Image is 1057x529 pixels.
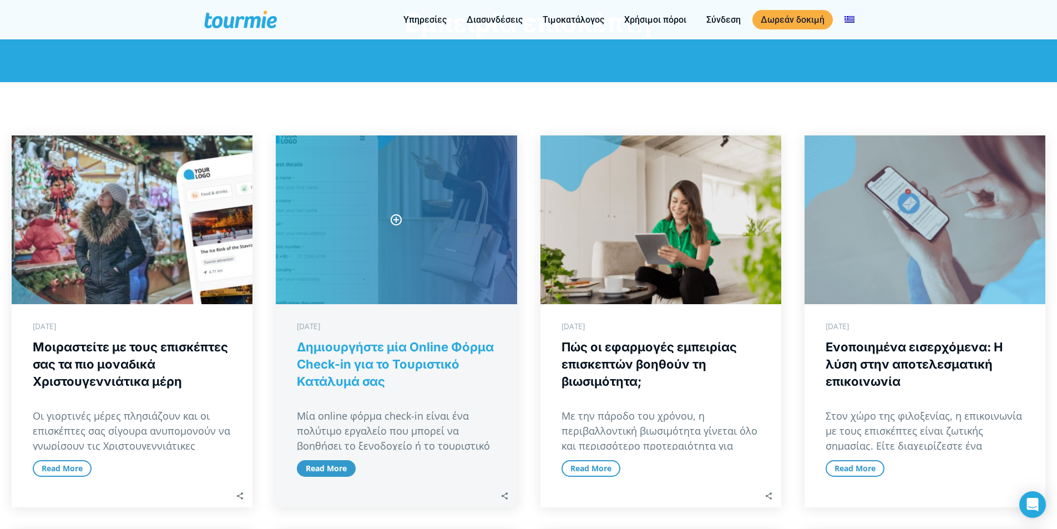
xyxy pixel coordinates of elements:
a: Υπηρεσίες [395,13,455,27]
a: Σύνδεση [698,13,749,27]
div: Open Intercom Messenger [1019,491,1046,518]
div: [DATE] [826,321,849,332]
a: Ενοποιημένα εισερχόμενα: Η λύση στην αποτελεσματική επικοινωνία [826,340,1003,389]
span: Read More [570,463,611,473]
a: Read More [297,460,356,477]
p: Στον χώρο της φιλοξενίας, η επικοινωνία με τους επισκέπτες είναι ζωτικής σημασίας. Είτε διαχειρίζ... [826,409,1024,468]
a: Δωρεάν δοκιμή [752,10,833,29]
a: Μοιραστείτε με τους επισκέπτες σας τα πιο μοναδικά Χριστουγεννιάτικα μέρη [33,340,228,389]
span: Read More [835,463,876,473]
a: Δημιουργήστε μία Online Φόρμα Check-in για το Τουριστικό Κατάλυμά σας [297,340,494,389]
a: Τιμοκατάλογος [534,13,613,27]
div: [DATE] [562,321,585,332]
a: Χρήσιμοι πόροι [616,13,695,27]
a: Διασυνδέσεις [458,13,531,27]
p: Οι γιορτινές μέρες πλησιάζουν και οι επισκέπτες σας σίγουρα ανυπομονούν να γνωρίσουν τις Χριστουγ... [33,409,231,468]
span: Read More [306,463,347,473]
a: Read More [33,460,92,477]
a: Πώς οι εφαρμογές εμπειρίας επισκεπτών βοηθούν τη βιωσιμότητα; [562,340,737,389]
a: Αλλαγή σε [836,13,863,27]
a: Read More [826,460,884,477]
p: Με την πάροδο του χρόνου, η περιβαλλοντική βιωσιμότητα γίνεται όλο και περισσότερο προτεραιότητα ... [562,409,760,468]
div: [DATE] [33,321,56,332]
p: Μία online φόρμα check-in είναι ένα πολύτιμο εργαλείο που μπορεί να βοηθήσει το ξενοδοχείο ή το τ... [297,409,495,468]
span: Read More [42,463,83,473]
div: [DATE] [297,321,320,332]
a: Read More [562,460,620,477]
